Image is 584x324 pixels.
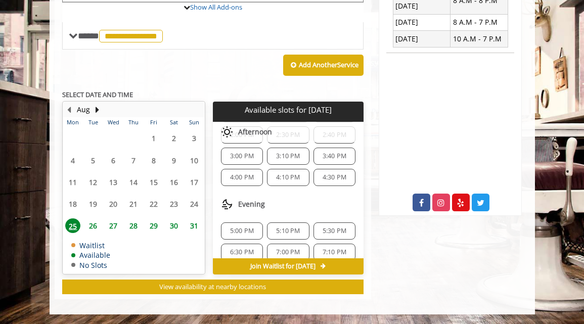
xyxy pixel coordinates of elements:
span: 25 [65,218,80,233]
span: 26 [85,218,101,233]
span: 31 [187,218,202,233]
button: View availability at nearby locations [62,280,364,294]
div: 4:30 PM [313,169,355,186]
span: Join Waitlist for [DATE] [250,262,316,270]
span: 28 [126,218,141,233]
div: 5:10 PM [267,222,309,240]
span: 4:30 PM [323,173,346,181]
button: Previous Month [65,104,73,115]
td: Select day31 [184,215,204,237]
span: 4:00 PM [230,173,254,181]
div: 7:00 PM [267,244,309,261]
td: Select day29 [144,215,164,237]
div: 7:10 PM [313,244,355,261]
span: 3:00 PM [230,152,254,160]
td: Select day30 [164,215,184,237]
td: [DATE] [393,31,450,47]
td: Available [71,251,110,259]
span: 30 [166,218,182,233]
button: Next Month [94,104,102,115]
span: Evening [238,200,265,208]
td: Select day27 [103,215,123,237]
img: afternoon slots [221,126,233,138]
span: 5:30 PM [323,227,346,235]
b: Add Another Service [299,60,358,69]
span: 6:30 PM [230,248,254,256]
th: Thu [123,117,144,127]
span: View availability at nearby locations [159,282,266,291]
th: Fri [144,117,164,127]
span: 7:10 PM [323,248,346,256]
td: [DATE] [393,14,450,30]
th: Wed [103,117,123,127]
div: 3:10 PM [267,148,309,165]
td: 10 A.M - 7 P.M [451,31,508,47]
span: 7:00 PM [276,248,300,256]
span: 3:10 PM [276,152,300,160]
td: Select day25 [63,215,83,237]
button: Add AnotherService [283,55,364,76]
td: Waitlist [71,242,110,249]
th: Sat [164,117,184,127]
span: 29 [146,218,161,233]
th: Sun [184,117,204,127]
div: 3:40 PM [313,148,355,165]
span: 27 [106,218,121,233]
th: Tue [83,117,103,127]
a: Show All Add-ons [190,3,242,12]
div: 4:10 PM [267,169,309,186]
div: 5:00 PM [221,222,263,240]
img: evening slots [221,198,233,210]
div: 5:30 PM [313,222,355,240]
div: 3:00 PM [221,148,263,165]
b: SELECT DATE AND TIME [62,90,133,99]
span: 5:10 PM [276,227,300,235]
td: Select day26 [83,215,103,237]
td: No Slots [71,261,110,269]
th: Mon [63,117,83,127]
p: Available slots for [DATE] [217,106,360,114]
span: 4:10 PM [276,173,300,181]
td: Select day28 [123,215,144,237]
span: Afternoon [238,128,272,136]
div: 6:30 PM [221,244,263,261]
td: 8 A.M - 7 P.M [451,14,508,30]
button: Aug [77,104,90,115]
div: 4:00 PM [221,169,263,186]
span: 3:40 PM [323,152,346,160]
span: 5:00 PM [230,227,254,235]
